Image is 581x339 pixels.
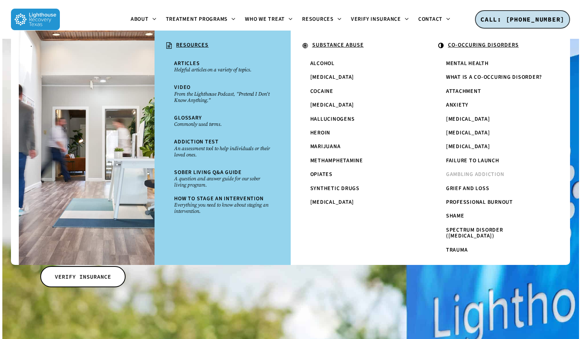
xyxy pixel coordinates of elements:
[297,16,346,23] a: Resources
[302,15,334,23] span: Resources
[446,226,503,240] span: Spectrum Disorder ([MEDICAL_DATA])
[310,87,333,95] span: Cocaine
[310,170,333,178] span: Opiates
[442,71,547,84] a: What is a Co-Occuring Disorder?
[442,57,547,71] a: Mental Health
[170,192,275,218] a: How To Stage An InterventionEverything you need to know about staging an intervention.
[351,15,401,23] span: Verify Insurance
[306,126,411,140] a: Heroin
[442,140,547,154] a: [MEDICAL_DATA]
[162,38,282,53] a: RESOURCES
[446,115,490,123] span: [MEDICAL_DATA]
[310,185,360,192] span: Synthetic Drugs
[446,73,542,81] span: What is a Co-Occuring Disorder?
[418,15,442,23] span: Contact
[170,57,275,77] a: ArticlesHelpful articles on a variety of topics.
[446,129,490,137] span: [MEDICAL_DATA]
[442,85,547,98] a: Attachment
[131,15,149,23] span: About
[310,101,354,109] span: [MEDICAL_DATA]
[442,112,547,126] a: [MEDICAL_DATA]
[176,41,209,49] u: RESOURCES
[446,157,499,165] span: Failure to Launch
[245,15,285,23] span: Who We Treat
[310,143,341,150] span: Marijuana
[310,60,335,67] span: Alcohol
[442,223,547,243] a: Spectrum Disorder ([MEDICAL_DATA])
[446,185,489,192] span: Grief and Loss
[312,41,364,49] u: SUBSTANCE ABUSE
[442,98,547,112] a: Anxiety
[174,176,271,188] small: A question and answer guide for our sober living program.
[446,212,464,220] span: Shame
[346,16,414,23] a: Verify Insurance
[40,266,126,287] a: VERIFY INSURANCE
[442,168,547,181] a: Gambling Addiction
[306,98,411,112] a: [MEDICAL_DATA]
[166,15,228,23] span: Treatment Programs
[174,83,191,91] span: Video
[27,38,147,52] a: .
[174,202,271,214] small: Everything you need to know about staging an intervention.
[310,198,354,206] span: [MEDICAL_DATA]
[434,38,554,53] a: CO-OCCURING DISORDERS
[174,195,263,203] span: How To Stage An Intervention
[174,145,271,158] small: An assessment tool to help individuals or their loved ones.
[306,168,411,181] a: Opiates
[174,60,200,67] span: Articles
[174,67,271,73] small: Helpful articles on a variety of topics.
[442,182,547,196] a: Grief and Loss
[240,16,297,23] a: Who We Treat
[306,57,411,71] a: Alcohol
[442,154,547,168] a: Failure to Launch
[310,73,354,81] span: [MEDICAL_DATA]
[442,209,547,223] a: Shame
[442,126,547,140] a: [MEDICAL_DATA]
[170,111,275,131] a: GlossaryCommonly used terms.
[11,9,60,30] img: Lighthouse Recovery Texas
[480,15,565,23] span: CALL: [PHONE_NUMBER]
[310,115,355,123] span: Hallucinogens
[174,138,219,146] span: Addiction Test
[55,273,111,281] span: VERIFY INSURANCE
[446,87,481,95] span: Attachment
[446,60,489,67] span: Mental Health
[299,38,419,53] a: SUBSTANCE ABUSE
[446,246,468,254] span: Trauma
[306,112,411,126] a: Hallucinogens
[126,16,161,23] a: About
[31,41,32,49] span: .
[174,169,242,176] span: Sober Living Q&A Guide
[414,16,455,23] a: Contact
[310,129,331,137] span: Heroin
[170,135,275,161] a: Addiction TestAn assessment tool to help individuals or their loved ones.
[306,71,411,84] a: [MEDICAL_DATA]
[446,143,490,150] span: [MEDICAL_DATA]
[446,170,504,178] span: Gambling Addiction
[306,140,411,154] a: Marijuana
[306,85,411,98] a: Cocaine
[446,198,513,206] span: Professional Burnout
[306,154,411,168] a: Methamphetamine
[475,10,570,29] a: CALL: [PHONE_NUMBER]
[174,114,201,122] span: Glossary
[442,243,547,257] a: Trauma
[174,121,271,127] small: Commonly used terms.
[306,196,411,209] a: [MEDICAL_DATA]
[306,182,411,196] a: Synthetic Drugs
[442,196,547,209] a: Professional Burnout
[310,157,363,165] span: Methamphetamine
[448,41,519,49] u: CO-OCCURING DISORDERS
[170,166,275,192] a: Sober Living Q&A GuideA question and answer guide for our sober living program.
[446,101,468,109] span: Anxiety
[170,81,275,107] a: VideoFrom the Lighthouse Podcast, “Pretend I Don’t Know Anything.”
[161,16,241,23] a: Treatment Programs
[174,91,271,103] small: From the Lighthouse Podcast, “Pretend I Don’t Know Anything.”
